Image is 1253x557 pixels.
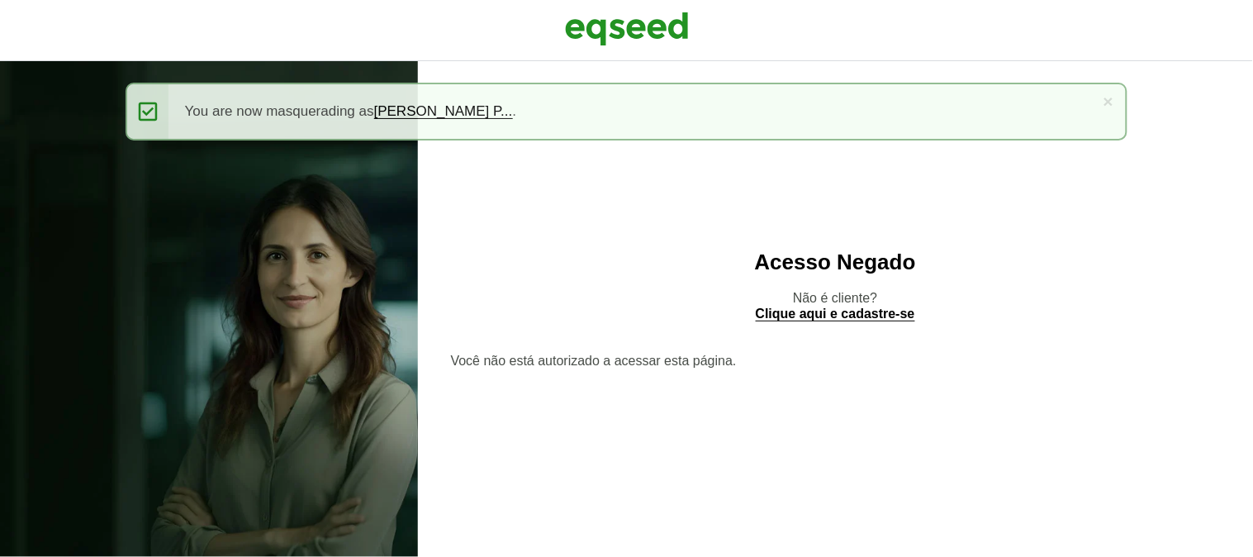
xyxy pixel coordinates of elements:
p: Não é cliente? [451,290,1220,321]
a: × [1103,93,1113,110]
a: [PERSON_NAME] P... [374,104,513,119]
div: You are now masquerading as . [126,83,1128,140]
section: Você não está autorizado a acessar esta página. [451,355,1220,368]
a: Clique aqui e cadastre-se [756,307,915,321]
img: EqSeed Logo [565,8,689,50]
h2: Acesso Negado [451,250,1220,274]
